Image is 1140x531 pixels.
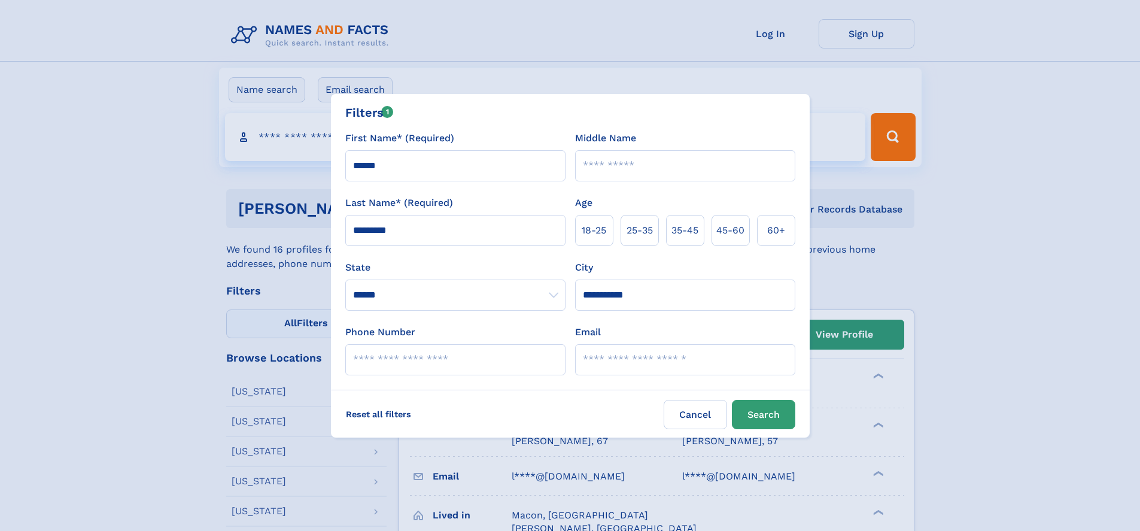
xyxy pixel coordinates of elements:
[345,325,415,339] label: Phone Number
[345,260,566,275] label: State
[345,131,454,145] label: First Name* (Required)
[767,223,785,238] span: 60+
[345,196,453,210] label: Last Name* (Required)
[671,223,698,238] span: 35‑45
[575,260,593,275] label: City
[575,196,592,210] label: Age
[627,223,653,238] span: 25‑35
[338,400,419,429] label: Reset all filters
[575,131,636,145] label: Middle Name
[664,400,727,429] label: Cancel
[716,223,744,238] span: 45‑60
[345,104,394,122] div: Filters
[732,400,795,429] button: Search
[582,223,606,238] span: 18‑25
[575,325,601,339] label: Email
